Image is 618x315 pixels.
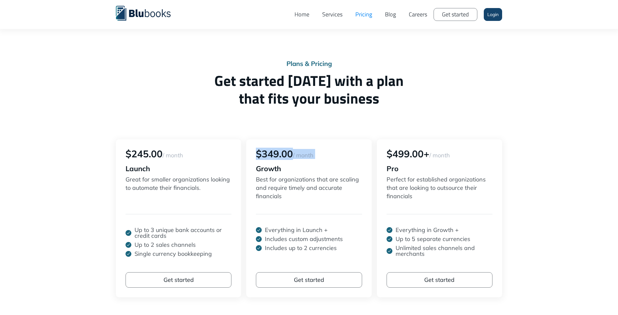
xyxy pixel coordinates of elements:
a: Careers [402,5,434,24]
div: $245.00 [126,149,231,159]
h1: Get started [DATE] with a plan [116,72,502,107]
p: Includes custom adjustments [265,236,343,242]
a: Get started [387,272,492,288]
a: home [116,5,180,21]
span: / month [429,152,450,159]
p: Unlimited sales channels and merchants [396,245,492,257]
span: / month [163,152,183,159]
div: Growth [256,165,362,172]
p: Up to 3 unique bank accounts or credit cards [135,227,231,239]
a: Pricing [349,5,379,24]
div: Plans & Pricing [116,60,502,67]
p: Great for smaller organizations looking to automate their financials. [126,175,231,201]
div: $499.00+ [387,149,492,159]
a: Get started [126,272,231,288]
a: Services [316,5,349,24]
div: Pro [387,165,492,172]
span: that fits your business [116,89,502,107]
p: Everything in Launch + [265,227,328,233]
a: Home [288,5,316,24]
div: $349.00 [256,149,362,159]
p: Up to 2 sales channels [135,242,196,248]
p: Up to 5 separate currencies [396,236,470,242]
p: Everything in Growth + [396,227,459,233]
a: Get started [256,272,362,288]
a: Login [484,8,502,21]
p: Perfect for established organizations that are looking to outsource their financials [387,175,492,201]
p: Includes up to 2 currencies [265,245,337,251]
a: Get started [434,8,477,21]
p: Single currency bookkeeping [135,251,212,257]
div: Launch [126,165,231,172]
a: Blog [379,5,402,24]
span: / month [293,152,314,159]
p: Best for organizations that are scaling and require timely and accurate financials [256,175,362,201]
